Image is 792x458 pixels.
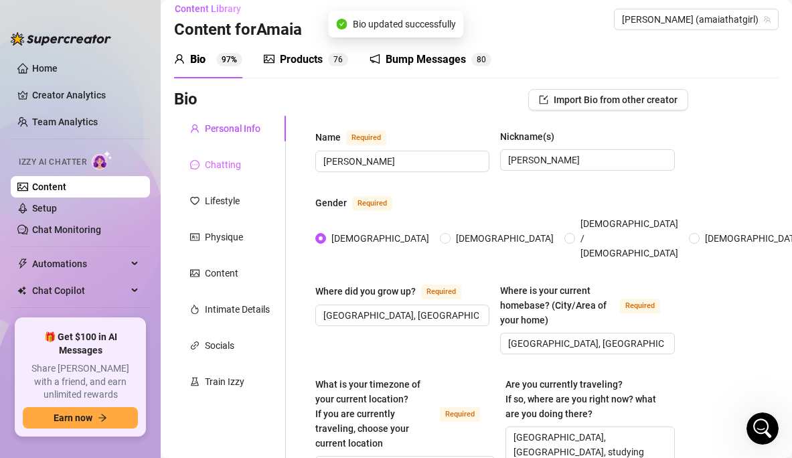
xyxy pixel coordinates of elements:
[11,226,220,307] div: Amazing! Thanks for letting us know, I’ll review your bio now and make sure everything looks good...
[353,17,456,31] span: Bio updated successfully
[17,286,26,295] img: Chat Copilot
[32,181,66,192] a: Content
[92,151,112,170] img: AI Chatter
[620,299,660,313] span: Required
[80,321,206,333] div: joined the conversation
[11,226,257,318] div: Ella says…
[315,195,407,211] label: Gender
[62,320,76,333] img: Profile image for Giselle
[500,283,614,327] div: Where is your current homebase? (City/Area of your home)
[323,154,479,169] input: Name
[230,350,251,372] button: Send a message…
[763,15,771,23] span: team
[11,54,257,94] div: DazzlerX says…
[205,194,240,208] div: Lifestyle
[21,101,209,167] div: Step 6: Visible Body Parts: Selecting the body parts clearly visible in each item helps [PERSON_N...
[174,19,302,41] h3: Content for Amaia
[190,232,200,242] span: idcard
[32,203,57,214] a: Setup
[235,5,259,29] div: Close
[205,230,243,244] div: Physique
[205,374,244,389] div: Train Izzy
[23,331,138,357] span: 🎁 Get $100 in AI Messages
[746,412,779,445] iframe: Intercom live chat
[17,258,28,269] span: thunderbolt
[477,55,481,64] span: 8
[11,32,111,46] img: logo-BBDzfeDw.svg
[333,55,338,64] span: 7
[32,280,127,301] span: Chat Copilot
[205,338,234,353] div: Socials
[65,7,152,17] h1: [PERSON_NAME]
[337,19,347,29] span: check-circle
[11,93,257,185] div: Ella says…
[315,130,341,145] div: Name
[190,269,200,278] span: picture
[352,196,392,211] span: Required
[218,62,246,75] div: Done!
[54,412,92,423] span: Earn now
[21,356,31,366] button: Emoji picker
[205,121,260,136] div: Personal Info
[11,93,220,175] div: Step 6: Visible Body Parts: Selecting the body parts clearly visible in each item helps [PERSON_N...
[65,17,167,30] p: The team can also help
[440,407,480,422] span: Required
[190,124,200,133] span: user
[539,95,548,104] span: import
[315,379,420,449] span: What is your timezone of your current location? If you are currently traveling, choose your curre...
[205,157,241,172] div: Chatting
[338,55,343,64] span: 6
[505,379,656,419] span: Are you currently traveling? If so, where are you right now? what are you doing there?
[315,196,347,210] div: Gender
[210,5,235,31] button: Home
[190,196,200,206] span: heart
[38,7,60,29] img: Profile image for Ella
[32,117,98,127] a: Team Analytics
[32,84,139,106] a: Creator Analytics
[174,54,185,64] span: user
[205,302,270,317] div: Intimate Details
[208,185,257,215] div: Done!
[280,52,323,68] div: Products
[508,336,663,351] input: Where is your current homebase? (City/Area of your home)
[471,53,491,66] sup: 80
[190,160,200,169] span: message
[218,194,246,207] div: Done!
[11,318,257,349] div: Giselle says…
[174,89,197,110] h3: Bio
[190,341,200,350] span: link
[328,53,348,66] sup: 76
[508,153,663,167] input: Nickname(s)
[32,63,58,74] a: Home
[190,52,206,68] div: Bio
[23,407,138,429] button: Earn nowarrow-right
[32,224,101,235] a: Chat Monitoring
[386,52,466,68] div: Bump Messages
[421,285,461,299] span: Required
[190,377,200,386] span: experiment
[500,129,554,144] div: Nickname(s)
[528,89,688,110] button: Import Bio from other creator
[264,54,274,64] span: picture
[481,55,486,64] span: 0
[23,362,138,402] span: Share [PERSON_NAME] with a friend, and earn unlimited rewards
[451,231,559,246] span: [DEMOGRAPHIC_DATA]
[42,356,53,366] button: Gif picker
[175,3,241,14] span: Content Library
[315,283,476,299] label: Where did you grow up?
[208,54,257,83] div: Done!
[326,231,434,246] span: [DEMOGRAPHIC_DATA]
[205,266,238,281] div: Content
[98,413,107,423] span: arrow-right
[190,305,200,314] span: fire
[21,234,209,299] div: Amazing! Thanks for letting us know, I’ll review your bio now and make sure everything looks good...
[216,53,242,66] sup: 97%
[80,322,110,331] b: Giselle
[622,9,771,29] span: Amaia (amaiathatgirl)
[11,185,257,226] div: DazzlerX says…
[575,216,684,260] span: [DEMOGRAPHIC_DATA] / [DEMOGRAPHIC_DATA]
[9,5,34,31] button: go back
[315,129,401,145] label: Name
[323,308,479,323] input: Where did you grow up?
[346,131,386,145] span: Required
